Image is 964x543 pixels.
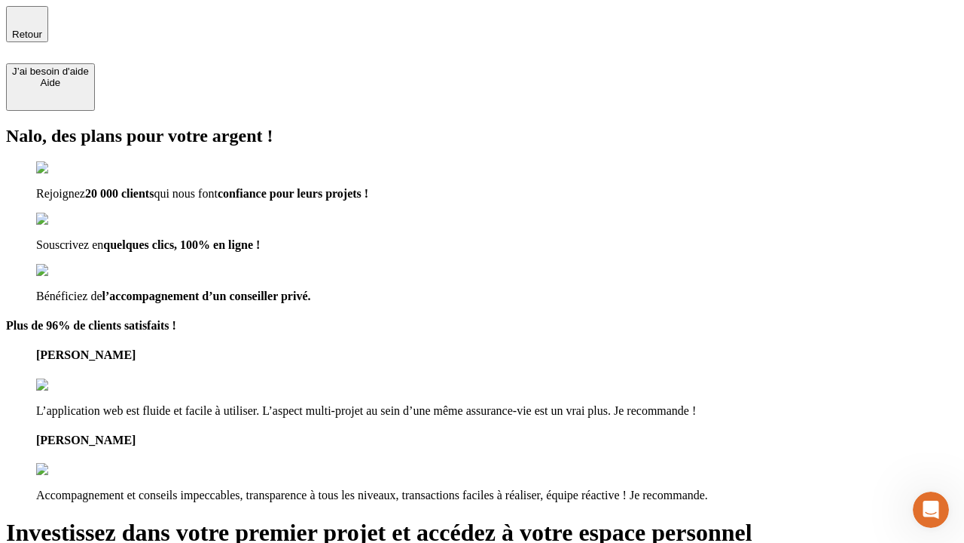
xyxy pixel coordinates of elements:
img: reviews stars [36,463,111,477]
h4: [PERSON_NAME] [36,434,958,447]
h2: Nalo, des plans pour votre argent ! [6,126,958,146]
span: 20 000 clients [85,187,154,200]
span: confiance pour leurs projets ! [218,187,368,200]
img: checkmark [36,213,101,226]
span: qui nous font [154,187,217,200]
button: J’ai besoin d'aideAide [6,63,95,111]
img: checkmark [36,264,101,278]
img: checkmark [36,161,101,175]
div: J’ai besoin d'aide [12,66,89,77]
span: Retour [12,29,42,40]
span: Rejoignez [36,187,85,200]
p: Accompagnement et conseils impeccables, transparence à tous les niveaux, transactions faciles à r... [36,489,958,502]
button: Retour [6,6,48,42]
h4: Plus de 96% de clients satisfaits ! [6,319,958,333]
span: Souscrivez en [36,238,103,251]
span: Bénéficiez de [36,290,102,302]
img: reviews stars [36,379,111,392]
div: Aide [12,77,89,88]
span: l’accompagnement d’un conseiller privé. [102,290,311,302]
p: L’application web est fluide et facile à utiliser. L’aspect multi-projet au sein d’une même assur... [36,404,958,418]
span: quelques clics, 100% en ligne ! [103,238,260,251]
iframe: Intercom live chat [913,492,949,528]
h4: [PERSON_NAME] [36,348,958,362]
